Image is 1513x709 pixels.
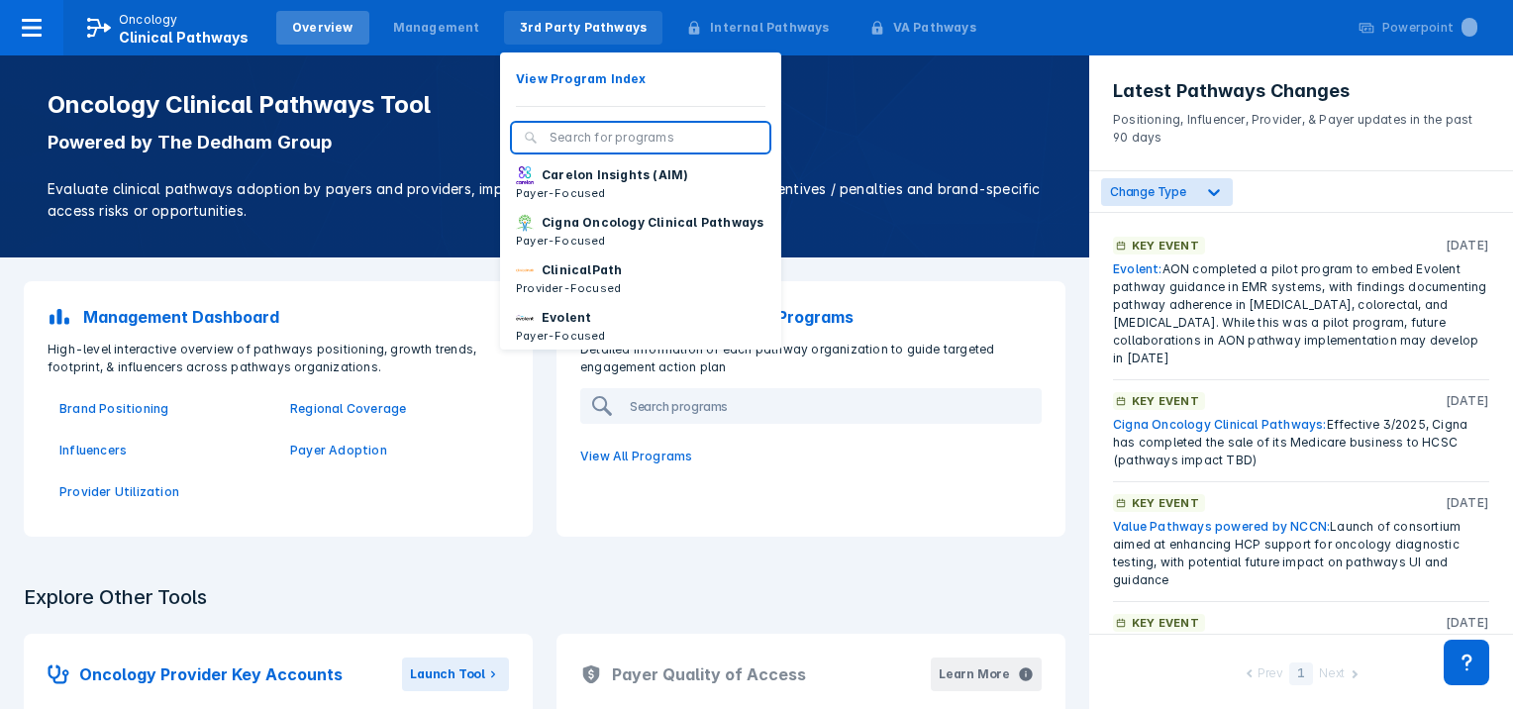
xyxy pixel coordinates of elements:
p: Evaluate clinical pathways adoption by payers and providers, implementation sophistication, finan... [48,178,1042,222]
a: Cigna Oncology Clinical Pathways: [1113,417,1327,432]
div: Launch Tool [410,665,485,683]
p: [DATE] [1446,392,1489,410]
div: AON completed a pilot program to embed Evolent pathway guidance in EMR systems, with findings doc... [1113,260,1489,367]
p: Evolent [542,309,591,327]
a: Value Pathways powered by NCCN: [1113,519,1330,534]
img: new-century-health.png [516,309,534,327]
p: View Program Index [516,70,647,88]
p: Powered by The Dedham Group [48,131,1042,154]
p: Provider-Focused [516,279,622,297]
h2: Oncology Provider Key Accounts [79,662,343,686]
p: Key Event [1132,392,1199,410]
a: Overview [276,11,369,45]
p: [DATE] [1446,614,1489,632]
a: Payer Adoption [290,442,497,459]
div: Contact Support [1444,640,1489,685]
span: Change Type [1110,184,1186,199]
p: Key Event [1132,614,1199,632]
div: Effective 3/2025, Cigna has completed the sale of its Medicare business to HCSC (pathways impact ... [1113,416,1489,469]
p: Payer-Focused [516,184,688,202]
button: Cigna Oncology Clinical PathwaysPayer-Focused [500,208,781,255]
a: 3rd Party Pathways Programs [568,293,1054,341]
div: 1 [1289,662,1313,685]
a: Management [377,11,496,45]
div: Overview [292,19,353,37]
div: Prev [1258,664,1283,685]
p: Detailed information of each pathway organization to guide targeted engagement action plan [568,341,1054,376]
a: Provider Utilization [59,483,266,501]
p: [DATE] [1446,237,1489,254]
button: EvolentPayer-Focused [500,303,781,351]
p: Payer-Focused [516,232,763,250]
p: Key Event [1132,494,1199,512]
p: Payer-Focused [516,327,606,345]
h1: Oncology Clinical Pathways Tool [48,91,1042,119]
div: Management [393,19,480,37]
p: High-level interactive overview of pathways positioning, growth trends, footprint, & influencers ... [36,341,521,376]
button: View Program Index [500,64,781,94]
p: Cigna Oncology Clinical Pathways [542,214,763,232]
a: View All Programs [568,436,1054,477]
a: Management Dashboard [36,293,521,341]
p: Positioning, Influencer, Provider, & Payer updates in the past 90 days [1113,103,1489,147]
button: Carelon Insights (AIM)Payer-Focused [500,160,781,208]
h3: Latest Pathways Changes [1113,79,1489,103]
div: 3rd Party Pathways [520,19,648,37]
a: Evolent: [1113,261,1162,276]
span: Clinical Pathways [119,29,249,46]
h3: Explore Other Tools [12,572,219,622]
p: [DATE] [1446,494,1489,512]
a: Regional Coverage [290,400,497,418]
button: ClinicalPathProvider-Focused [500,255,781,303]
div: Launch of consortium aimed at enhancing HCP support for oncology diagnostic testing, with potenti... [1113,518,1489,589]
div: Next [1319,664,1345,685]
p: Management Dashboard [83,305,279,329]
a: Brand Positioning [59,400,266,418]
img: cigna-oncology-clinical-pathways.png [516,214,534,232]
h2: Payer Quality of Access [612,662,806,686]
div: VA Pathways [893,19,976,37]
a: Influencers [59,442,266,459]
a: 3rd Party Pathways [504,11,663,45]
p: Key Event [1132,237,1199,254]
p: ClinicalPath [542,261,622,279]
img: via-oncology.png [516,261,534,279]
div: Powerpoint [1382,19,1477,37]
img: carelon-insights.png [516,166,534,184]
input: Search for programs [550,129,757,147]
button: Learn More [931,658,1042,691]
button: Launch Tool [402,658,509,691]
p: Carelon Insights (AIM) [542,166,688,184]
input: Search programs [622,390,1040,422]
p: Oncology [119,11,178,29]
div: Learn More [939,665,1010,683]
div: Internal Pathways [710,19,829,37]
